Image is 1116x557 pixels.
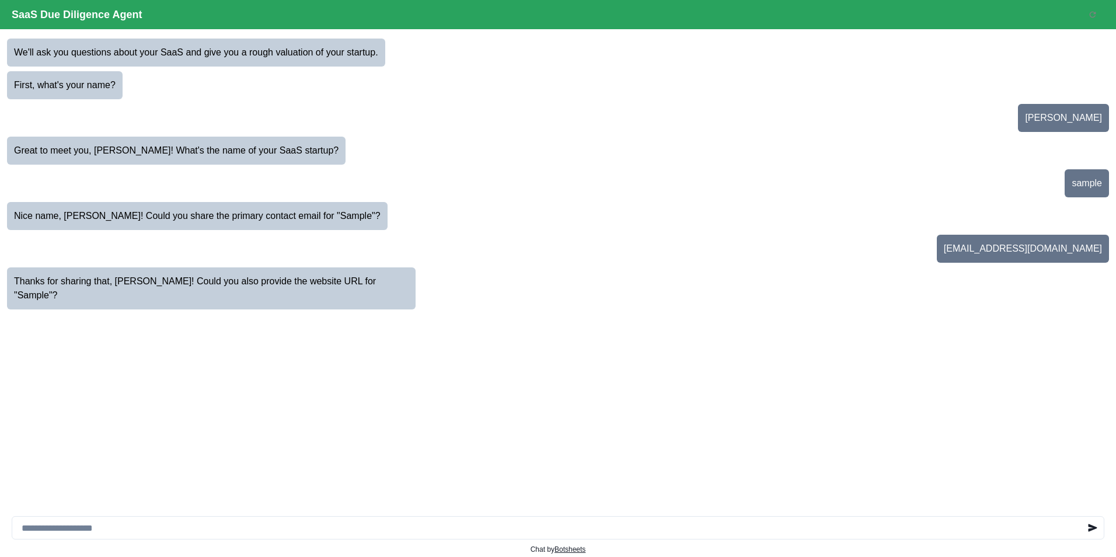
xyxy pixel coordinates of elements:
p: [EMAIL_ADDRESS][DOMAIN_NAME] [944,242,1102,256]
p: SaaS Due Diligence Agent [12,7,158,23]
p: Chat by [531,544,586,555]
p: sample [1072,176,1102,190]
p: [PERSON_NAME] [1025,111,1102,125]
p: Thanks for sharing that, [PERSON_NAME]! Could you also provide the website URL for "Sample"? [14,274,409,302]
a: Botsheets [554,545,585,553]
p: Nice name, [PERSON_NAME]! Could you share the primary contact email for "Sample"? [14,209,381,223]
p: First, what's your name? [14,78,116,92]
p: Great to meet you, [PERSON_NAME]! What's the name of your SaaS startup? [14,144,339,158]
button: Reset [1081,3,1104,26]
p: We'll ask you questions about your SaaS and give you a rough valuation of your startup. [14,46,378,60]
